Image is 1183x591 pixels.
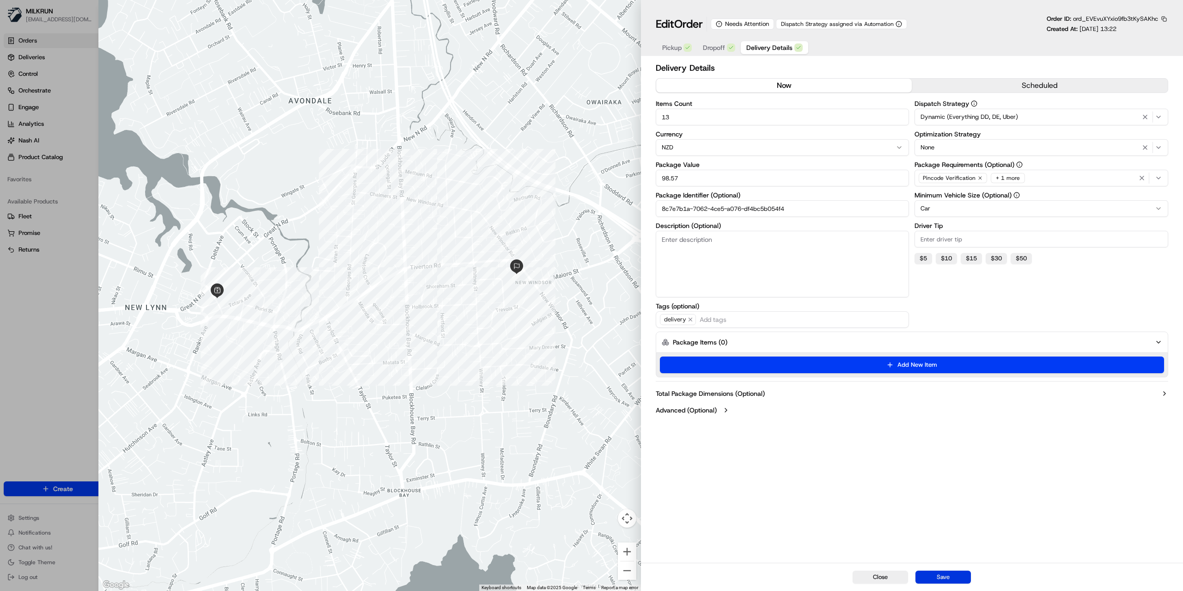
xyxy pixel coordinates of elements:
input: Enter driver tip [915,231,1168,247]
input: Add tags [698,314,905,325]
button: Package Items (0) [656,332,1168,353]
input: Enter package value [656,170,909,186]
button: Dispatch Strategy assigned via Automation [776,19,907,29]
label: Package Requirements (Optional) [915,161,1168,168]
p: Created At: [1047,25,1116,33]
span: Map data ©2025 Google [527,585,577,590]
label: Advanced (Optional) [656,406,717,415]
img: Google [101,579,131,591]
span: [DATE] 13:22 [1079,25,1116,33]
button: Zoom in [618,542,636,561]
button: Dynamic (Everything DD, DE, Uber) [915,109,1168,125]
button: $15 [961,253,982,264]
label: Optimization Strategy [915,131,1168,137]
a: Report a map error [601,585,638,590]
span: Delivery Details [746,43,793,52]
button: Total Package Dimensions (Optional) [656,389,1168,398]
button: None [915,139,1168,156]
button: Pincode Verification+ 1 more [915,170,1168,186]
label: Tags (optional) [656,303,909,309]
label: Minimum Vehicle Size (Optional) [915,192,1168,198]
input: Enter items count [656,109,909,125]
button: $30 [986,253,1007,264]
button: Close [853,571,908,584]
label: Total Package Dimensions (Optional) [656,389,765,398]
label: Package Value [656,161,909,168]
a: Open this area in Google Maps (opens a new window) [101,579,131,591]
button: $5 [915,253,932,264]
span: ord_EVEvuXYxio9fb3tKySAKhc [1073,15,1158,23]
span: delivery [660,314,696,325]
h1: Edit [656,17,703,31]
button: Package Requirements (Optional) [1016,161,1023,168]
span: None [921,143,934,152]
button: Zoom out [618,561,636,580]
span: Order [674,17,703,31]
input: Enter package identifier [656,200,909,217]
button: $10 [936,253,957,264]
label: Items Count [656,100,909,107]
h2: Delivery Details [656,62,1168,74]
button: Add New Item [660,357,1164,373]
button: Dispatch Strategy [971,100,977,107]
button: scheduled [912,79,1168,92]
label: Package Identifier (Optional) [656,192,909,198]
div: + 1 more [991,173,1025,183]
button: Advanced (Optional) [656,406,1168,415]
label: Currency [656,131,909,137]
button: Save [915,571,971,584]
button: $50 [1011,253,1032,264]
a: Terms (opens in new tab) [583,585,596,590]
span: Pincode Verification [923,174,976,182]
label: Driver Tip [915,222,1168,229]
label: Dispatch Strategy [915,100,1168,107]
p: Order ID: [1047,15,1158,23]
label: Description (Optional) [656,222,909,229]
span: Dispatch Strategy assigned via Automation [781,20,894,28]
span: Pickup [662,43,682,52]
span: Dropoff [703,43,725,52]
div: Needs Attention [711,18,774,30]
button: Map camera controls [618,509,636,528]
button: now [656,79,912,92]
button: Minimum Vehicle Size (Optional) [1013,192,1020,198]
button: Keyboard shortcuts [482,585,521,591]
label: Package Items ( 0 ) [673,338,727,347]
span: Dynamic (Everything DD, DE, Uber) [921,113,1018,121]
